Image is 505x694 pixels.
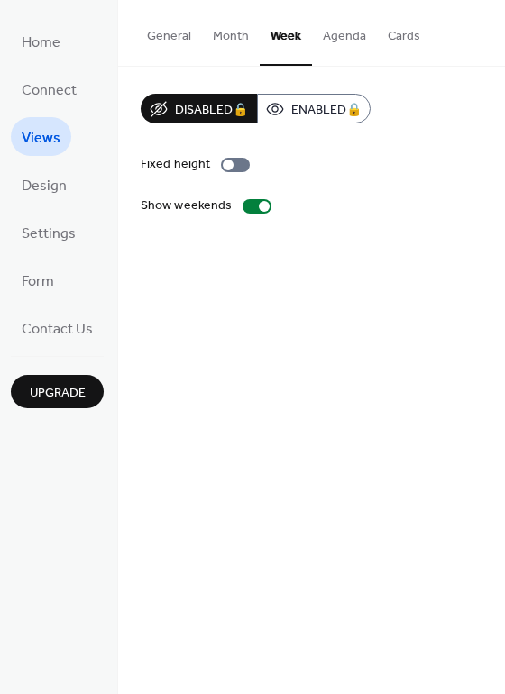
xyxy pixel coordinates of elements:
[22,29,60,57] span: Home
[141,155,210,174] div: Fixed height
[22,172,67,200] span: Design
[30,384,86,403] span: Upgrade
[11,22,71,60] a: Home
[22,124,60,152] span: Views
[11,213,87,251] a: Settings
[22,268,54,296] span: Form
[11,375,104,408] button: Upgrade
[22,77,77,105] span: Connect
[11,260,65,299] a: Form
[22,220,76,248] span: Settings
[22,315,93,343] span: Contact Us
[11,165,78,204] a: Design
[11,69,87,108] a: Connect
[11,117,71,156] a: Views
[141,196,232,215] div: Show weekends
[11,308,104,347] a: Contact Us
